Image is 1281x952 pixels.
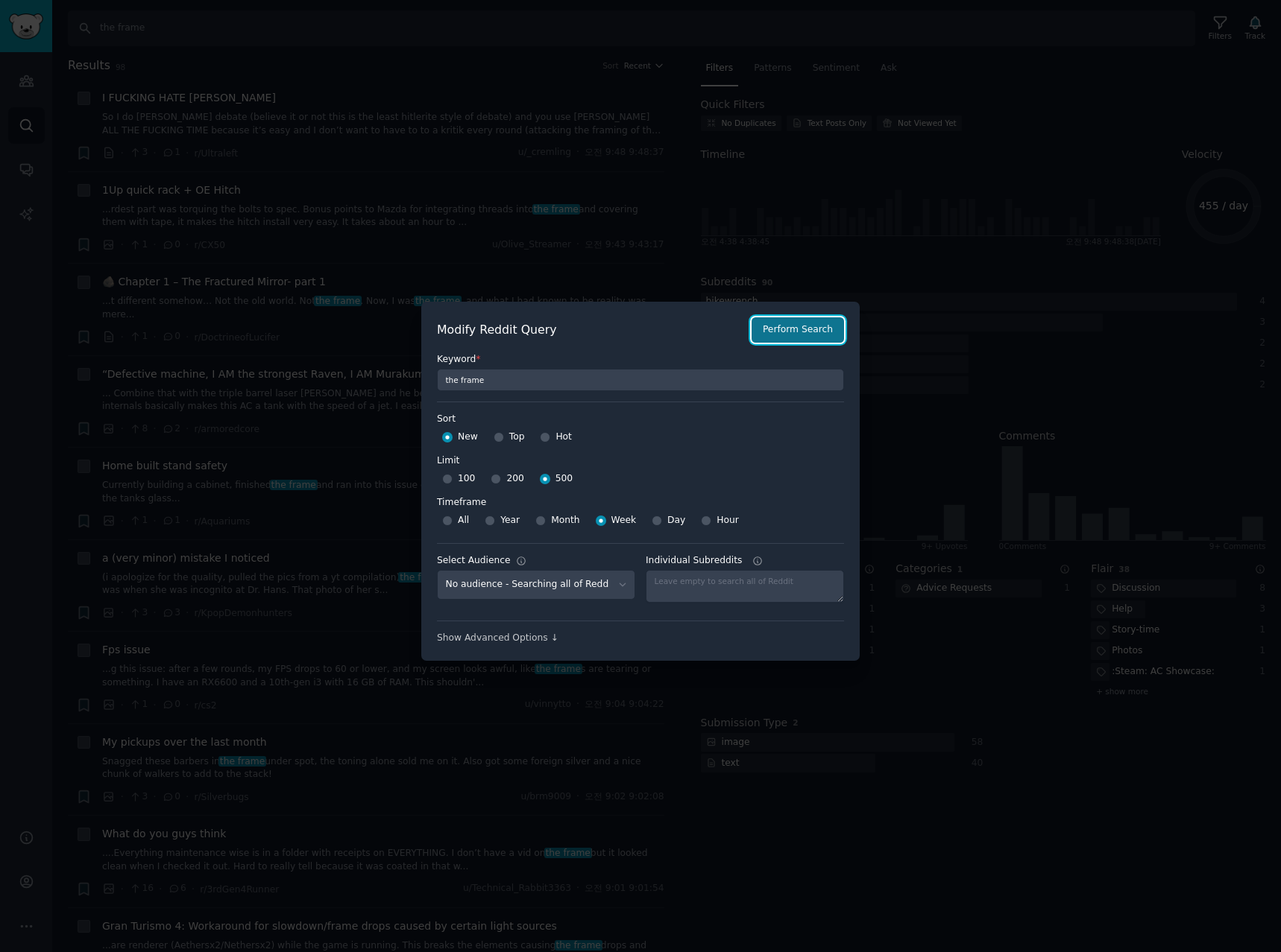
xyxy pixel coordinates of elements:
h2: Modify Reddit Query [437,321,743,340]
span: New [458,431,478,444]
span: 500 [555,472,573,486]
div: Select Audience [437,554,511,568]
span: Hour [717,514,739,527]
label: Individual Subreddits [646,554,844,568]
div: Show Advanced Options ↓ [437,632,844,645]
span: Week [611,514,637,527]
button: Perform Search [752,317,844,343]
span: Day [667,514,685,527]
span: 200 [506,472,523,486]
span: Year [500,514,520,527]
input: Keyword to search on Reddit [437,369,844,391]
span: All [458,514,469,527]
label: Keyword [437,353,844,366]
label: Timeframe [437,491,844,510]
span: Top [509,431,525,444]
div: Limit [437,454,459,468]
label: Sort [437,413,844,426]
span: Hot [555,431,572,444]
span: Month [551,514,579,527]
span: 100 [458,472,475,486]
